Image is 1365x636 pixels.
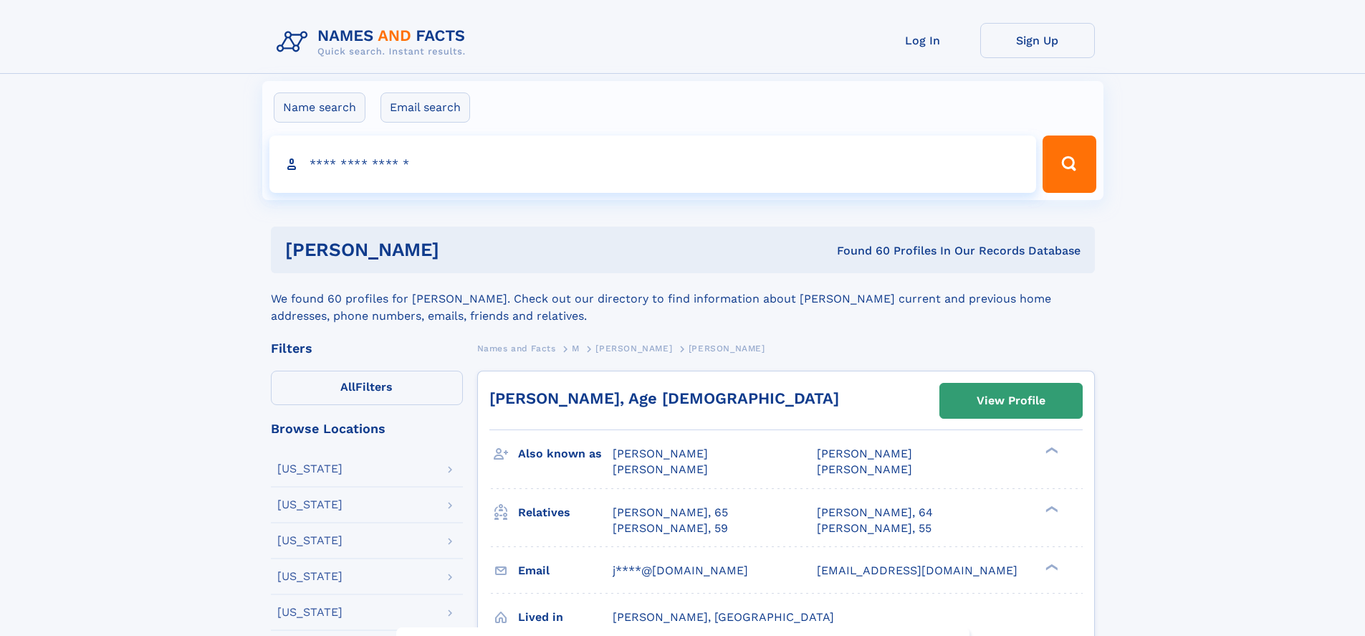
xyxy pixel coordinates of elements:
[277,463,343,475] div: [US_STATE]
[518,442,613,466] h3: Also known as
[277,499,343,511] div: [US_STATE]
[980,23,1095,58] a: Sign Up
[817,447,912,460] span: [PERSON_NAME]
[613,610,834,624] span: [PERSON_NAME], [GEOGRAPHIC_DATA]
[817,462,912,476] span: [PERSON_NAME]
[595,339,672,357] a: [PERSON_NAME]
[518,559,613,583] h3: Email
[271,342,463,355] div: Filters
[277,571,343,582] div: [US_STATE]
[613,505,728,521] a: [PERSON_NAME], 65
[271,23,477,62] img: Logo Names and Facts
[1042,446,1059,455] div: ❯
[613,521,728,536] a: [PERSON_NAME], 59
[1043,136,1096,193] button: Search Button
[477,339,556,357] a: Names and Facts
[271,371,463,405] label: Filters
[689,343,765,353] span: [PERSON_NAME]
[271,422,463,435] div: Browse Locations
[817,564,1017,577] span: [EMAIL_ADDRESS][DOMAIN_NAME]
[572,343,580,353] span: M
[518,605,613,630] h3: Lived in
[595,343,672,353] span: [PERSON_NAME]
[518,500,613,525] h3: Relatives
[1042,562,1059,571] div: ❯
[271,273,1095,325] div: We found 60 profiles for [PERSON_NAME]. Check out our directory to find information about [PERSON...
[269,136,1037,193] input: search input
[277,535,343,546] div: [US_STATE]
[380,92,470,123] label: Email search
[1042,504,1059,513] div: ❯
[340,380,355,394] span: All
[977,384,1045,417] div: View Profile
[489,389,839,407] a: [PERSON_NAME], Age [DEMOGRAPHIC_DATA]
[274,92,365,123] label: Name search
[817,505,933,521] a: [PERSON_NAME], 64
[572,339,580,357] a: M
[613,447,708,460] span: [PERSON_NAME]
[638,243,1081,259] div: Found 60 Profiles In Our Records Database
[285,241,638,259] h1: [PERSON_NAME]
[940,384,1082,418] a: View Profile
[866,23,980,58] a: Log In
[277,607,343,618] div: [US_STATE]
[817,521,931,536] a: [PERSON_NAME], 55
[613,462,708,476] span: [PERSON_NAME]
